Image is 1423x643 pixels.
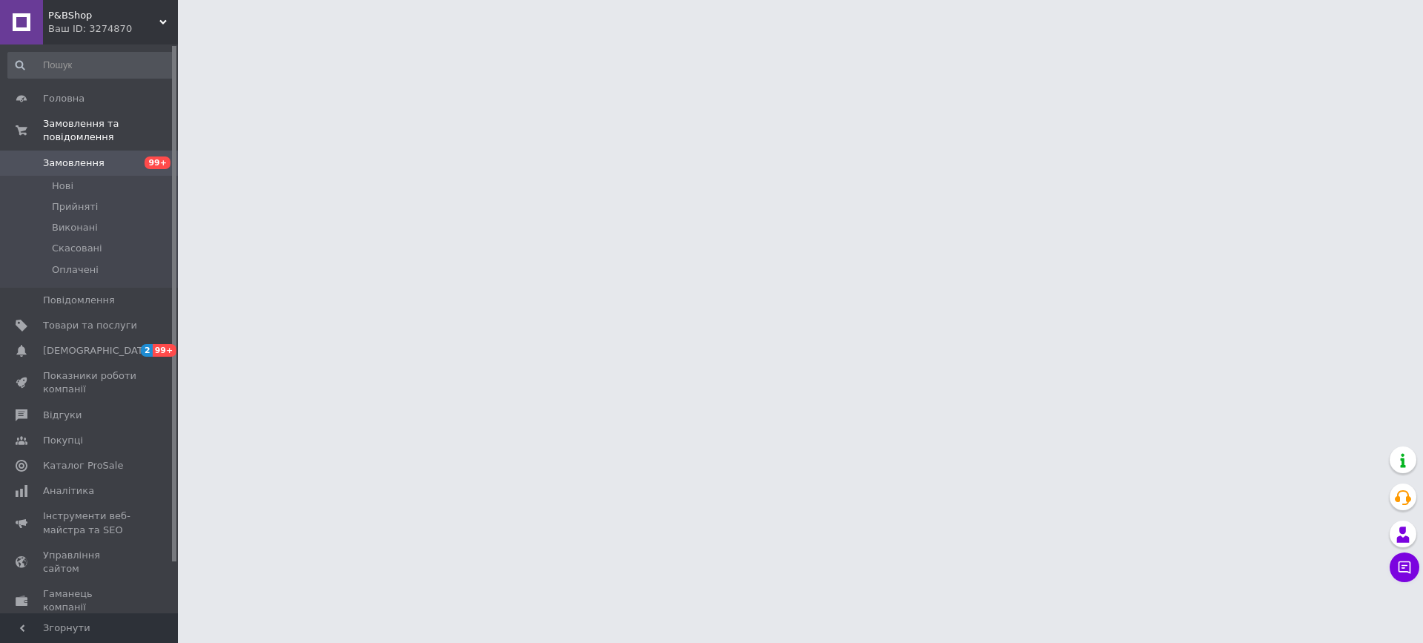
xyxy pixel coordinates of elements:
button: Чат з покупцем [1390,553,1419,582]
span: Оплачені [52,263,99,277]
span: [DEMOGRAPHIC_DATA] [43,344,153,357]
span: Каталог ProSale [43,459,123,472]
span: Нові [52,179,73,193]
span: P&BShop [48,9,159,22]
span: Аналітика [43,484,94,498]
span: Гаманець компанії [43,587,137,614]
span: Прийняті [52,200,98,214]
span: Виконані [52,221,98,234]
input: Пошук [7,52,175,79]
span: Повідомлення [43,294,115,307]
span: Замовлення та повідомлення [43,117,178,144]
span: Товари та послуги [43,319,137,332]
span: 99+ [153,344,177,357]
div: Ваш ID: 3274870 [48,22,178,36]
span: Показники роботи компанії [43,369,137,396]
span: 99+ [145,156,170,169]
span: Відгуки [43,409,82,422]
span: 2 [141,344,153,357]
span: Інструменти веб-майстра та SEO [43,510,137,536]
span: Замовлення [43,156,105,170]
span: Покупці [43,434,83,447]
span: Головна [43,92,84,105]
span: Скасовані [52,242,102,255]
span: Управління сайтом [43,549,137,576]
